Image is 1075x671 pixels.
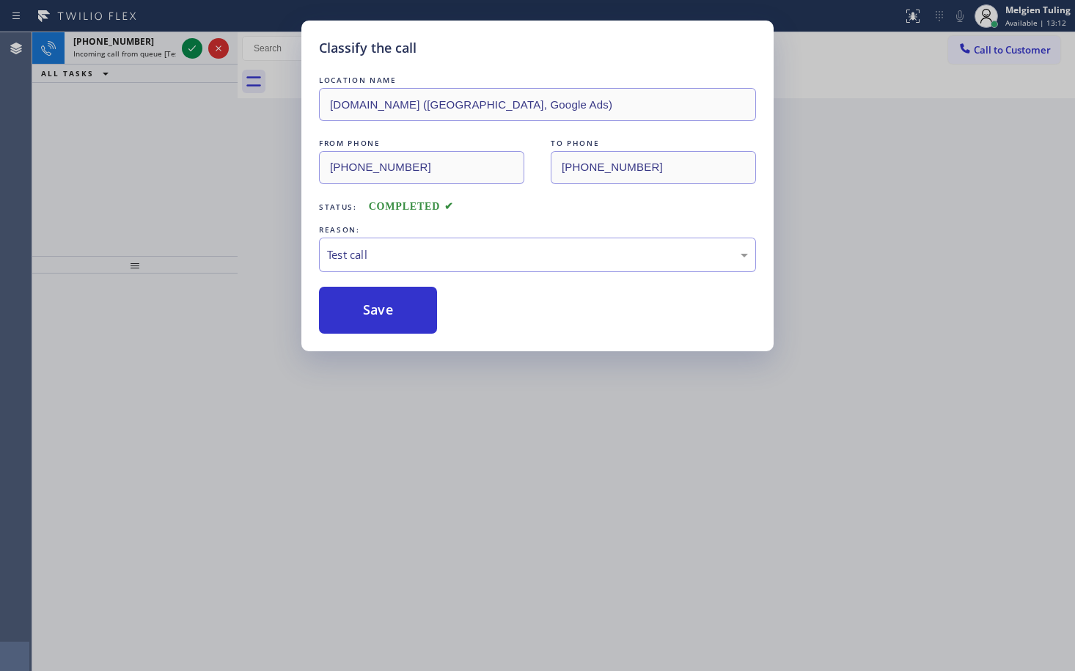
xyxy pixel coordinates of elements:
[319,202,357,212] span: Status:
[551,136,756,151] div: TO PHONE
[319,222,756,238] div: REASON:
[319,136,524,151] div: FROM PHONE
[327,246,748,263] div: Test call
[319,287,437,334] button: Save
[551,151,756,184] input: To phone
[319,151,524,184] input: From phone
[319,73,756,88] div: LOCATION NAME
[319,38,417,58] h5: Classify the call
[369,201,454,212] span: COMPLETED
